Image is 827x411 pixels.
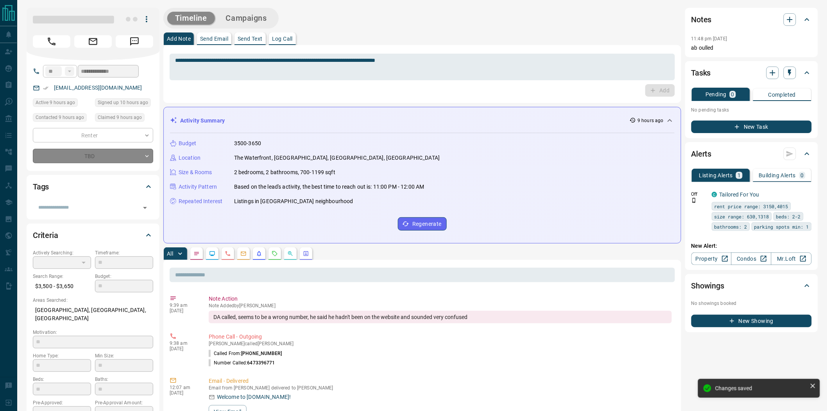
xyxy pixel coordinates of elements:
svg: Notes [193,251,200,257]
p: 3500-3650 [234,139,261,148]
p: Pre-Approved: [33,399,91,406]
div: Criteria [33,226,153,245]
div: Alerts [691,144,812,163]
div: Tasks [691,63,812,82]
p: Location [179,154,200,162]
p: 0 [801,173,804,178]
h2: Criteria [33,229,58,242]
p: Building Alerts [759,173,796,178]
div: Showings [691,276,812,295]
h2: Tasks [691,67,711,79]
div: condos.ca [712,192,717,197]
p: Welcome to [DOMAIN_NAME]! [217,393,291,401]
p: 9:38 am [170,341,197,346]
p: Off [691,191,707,198]
p: 1 [737,173,741,178]
span: rent price range: 3150,4015 [714,202,788,210]
h2: Tags [33,180,49,193]
svg: Email Verified [43,85,48,91]
p: Email from [PERSON_NAME] delivered to [PERSON_NAME] [209,385,672,391]
h2: Showings [691,279,725,292]
span: parking spots min: 1 [754,223,809,231]
a: Condos [731,252,772,265]
svg: Push Notification Only [691,198,697,203]
p: 9:39 am [170,303,197,308]
p: ab oulled [691,44,812,52]
h2: Alerts [691,148,712,160]
svg: Emails [240,251,247,257]
p: New Alert: [691,242,812,250]
p: Listings in [GEOGRAPHIC_DATA] neighbourhood [234,197,353,205]
p: Listing Alerts [699,173,733,178]
p: Log Call [272,36,293,41]
a: Mr.Loft [771,252,811,265]
p: Timeframe: [95,249,153,256]
p: Phone Call - Outgoing [209,333,672,341]
a: [EMAIL_ADDRESS][DOMAIN_NAME] [54,85,142,91]
p: Note Action [209,295,672,303]
p: Based on the lead's activity, the best time to reach out is: 11:00 PM - 12:00 AM [234,183,424,191]
div: Sat Aug 16 2025 [33,113,91,124]
p: All [167,251,173,256]
p: Add Note [167,36,191,41]
svg: Agent Actions [303,251,309,257]
p: Pre-Approval Amount: [95,399,153,406]
span: beds: 2-2 [776,213,801,220]
p: Search Range: [33,273,91,280]
p: Motivation: [33,329,153,336]
button: Open [140,202,150,213]
p: Activity Summary [180,117,225,125]
p: [DATE] [170,390,197,396]
span: Signed up 10 hours ago [98,99,148,106]
button: New Showing [691,315,812,327]
a: Property [691,252,732,265]
div: Sat Aug 16 2025 [33,98,91,109]
p: Number Called: [209,359,275,366]
p: Note Added by [PERSON_NAME] [209,303,672,308]
p: 11:48 pm [DATE] [691,36,727,41]
svg: Lead Browsing Activity [209,251,215,257]
span: 6473396771 [247,360,275,366]
span: Contacted 9 hours ago [36,114,84,121]
div: Sat Aug 16 2025 [95,98,153,109]
p: Areas Searched: [33,297,153,304]
p: 2 bedrooms, 2 bathrooms, 700-1199 sqft [234,168,335,177]
div: DA called, seems to be a wrong number, he said he hadn't been on the website and sounded very con... [209,311,672,323]
div: Tags [33,177,153,196]
p: No showings booked [691,300,812,307]
button: Campaigns [218,12,275,25]
p: Called From: [209,350,282,357]
h2: Notes [691,13,712,26]
a: Tailored For You [720,191,759,198]
p: Budget: [95,273,153,280]
p: Home Type: [33,352,91,359]
p: Size & Rooms [179,168,212,177]
p: Budget [179,139,197,148]
span: [PHONE_NUMBER] [241,351,282,356]
p: 0 [731,92,734,97]
span: Claimed 9 hours ago [98,114,142,121]
div: TBD [33,149,153,163]
p: Pending [705,92,727,97]
p: Actively Searching: [33,249,91,256]
svg: Opportunities [287,251,294,257]
p: Beds: [33,376,91,383]
span: bathrooms: 2 [714,223,747,231]
p: [DATE] [170,308,197,314]
p: [PERSON_NAME] called [PERSON_NAME] [209,341,672,346]
button: Regenerate [398,217,447,231]
p: [GEOGRAPHIC_DATA], [GEOGRAPHIC_DATA], [GEOGRAPHIC_DATA] [33,304,153,325]
button: Timeline [167,12,215,25]
p: Repeated Interest [179,197,222,205]
p: Completed [768,92,796,97]
svg: Requests [272,251,278,257]
p: No pending tasks [691,104,812,116]
p: Baths: [95,376,153,383]
p: Min Size: [95,352,153,359]
div: Activity Summary9 hours ago [170,114,675,128]
p: 12:07 am [170,385,197,390]
span: Active 9 hours ago [36,99,75,106]
p: Send Email [200,36,228,41]
p: 9 hours ago [637,117,663,124]
p: Activity Pattern [179,183,217,191]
